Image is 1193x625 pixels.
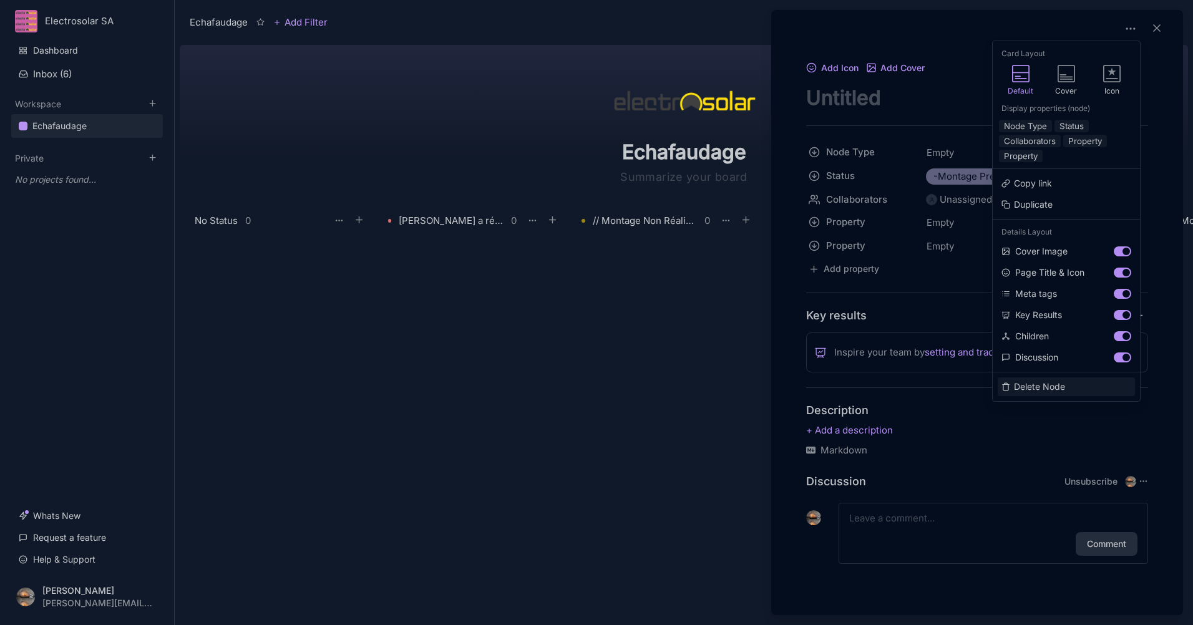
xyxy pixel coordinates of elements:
button: Property [1063,135,1107,147]
button: Copy link [998,174,1135,193]
button: Duplicate [998,195,1135,214]
button: Status [1054,120,1089,132]
div: Key Results [1001,308,1062,322]
span: Icon [1104,87,1119,95]
div: Cover Image [1001,245,1068,258]
div: Display properties ( node ) [998,101,1135,116]
div: Meta tags [1001,287,1057,301]
div: Card Layout [998,46,1135,61]
button: Node Type [999,120,1052,132]
div: Page Title & Icon [1001,266,1084,279]
button: Collaborators [999,135,1061,147]
span: Default [1008,87,1033,95]
button: Property [999,150,1043,162]
button: Delete Node [998,377,1135,396]
div: Discussion [1001,351,1058,364]
div: Children [1001,329,1049,343]
div: Details Layout [998,225,1135,240]
span: Cover [1055,87,1077,95]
